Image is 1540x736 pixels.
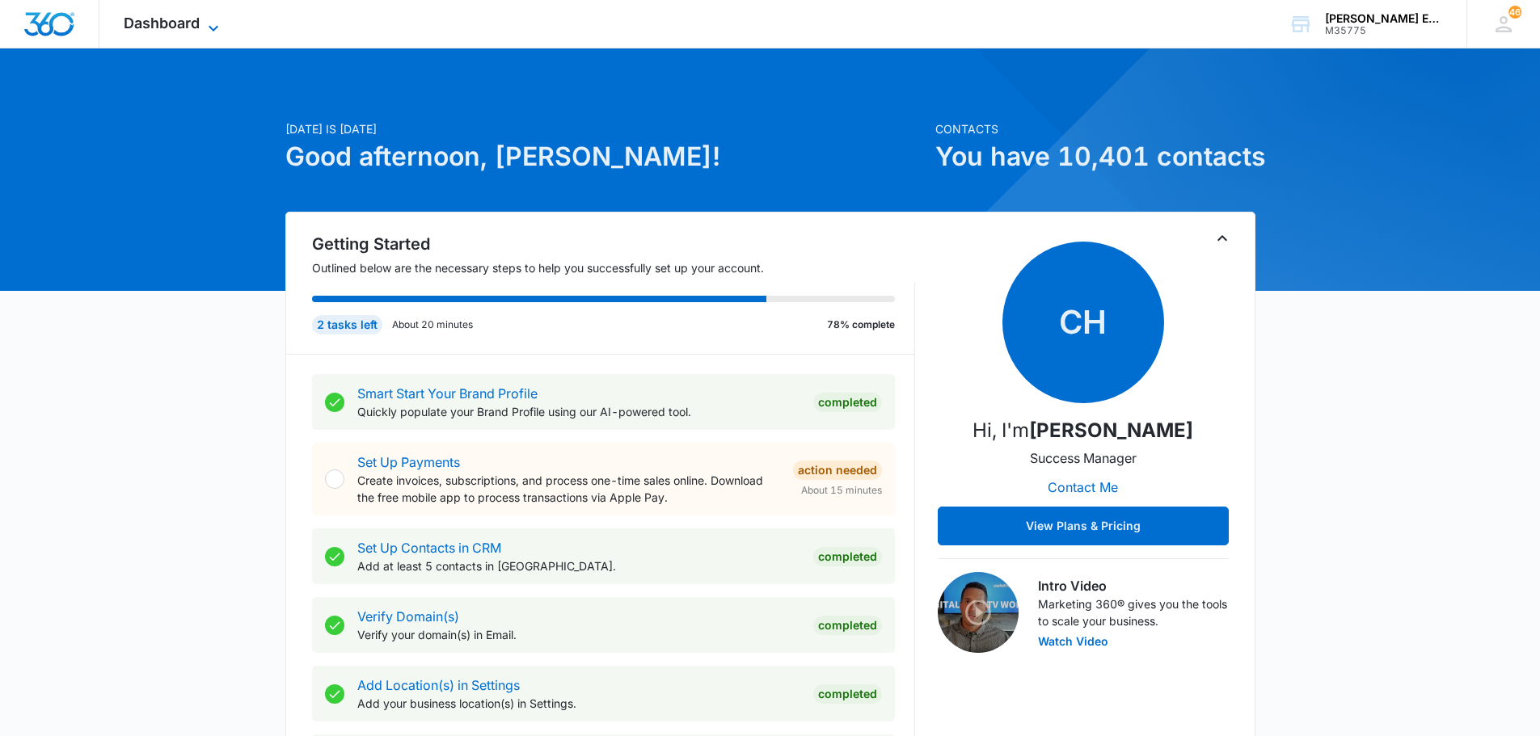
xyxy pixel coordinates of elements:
[1508,6,1521,19] span: 46
[813,393,882,412] div: Completed
[813,616,882,635] div: Completed
[1038,636,1108,647] button: Watch Video
[1508,6,1521,19] div: notifications count
[938,572,1019,653] img: Intro Video
[1325,12,1443,25] div: account name
[357,626,800,643] p: Verify your domain(s) in Email.
[1002,242,1164,403] span: CH
[1030,448,1137,468] p: Success Manager
[1029,418,1193,442] strong: [PERSON_NAME]
[357,385,538,402] a: Smart Start Your Brand Profile
[312,315,382,334] div: 2 tasks left
[827,318,895,332] p: 78% complete
[285,137,926,176] h1: Good afternoon, [PERSON_NAME]!
[1325,25,1443,36] div: account id
[357,695,800,712] p: Add your business location(s) in Settings.
[357,557,800,574] p: Add at least 5 contacts in [GEOGRAPHIC_DATA].
[357,403,800,420] p: Quickly populate your Brand Profile using our AI-powered tool.
[124,15,200,32] span: Dashboard
[813,547,882,566] div: Completed
[357,540,501,556] a: Set Up Contacts in CRM
[1038,595,1229,629] p: Marketing 360® gives you the tools to scale your business.
[801,483,882,498] span: About 15 minutes
[935,120,1255,137] p: Contacts
[1032,468,1134,507] button: Contact Me
[312,259,915,276] p: Outlined below are the necessary steps to help you successfully set up your account.
[357,472,780,506] p: Create invoices, subscriptions, and process one-time sales online. Download the free mobile app t...
[357,608,459,625] a: Verify Domain(s)
[312,232,915,256] h2: Getting Started
[285,120,926,137] p: [DATE] is [DATE]
[357,454,460,470] a: Set Up Payments
[973,416,1193,445] p: Hi, I'm
[938,507,1229,545] button: View Plans & Pricing
[1213,229,1232,248] button: Toggle Collapse
[1038,576,1229,595] h3: Intro Video
[813,684,882,704] div: Completed
[793,461,882,480] div: Action Needed
[935,137,1255,176] h1: You have 10,401 contacts
[357,677,520,693] a: Add Location(s) in Settings
[392,318,473,332] p: About 20 minutes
